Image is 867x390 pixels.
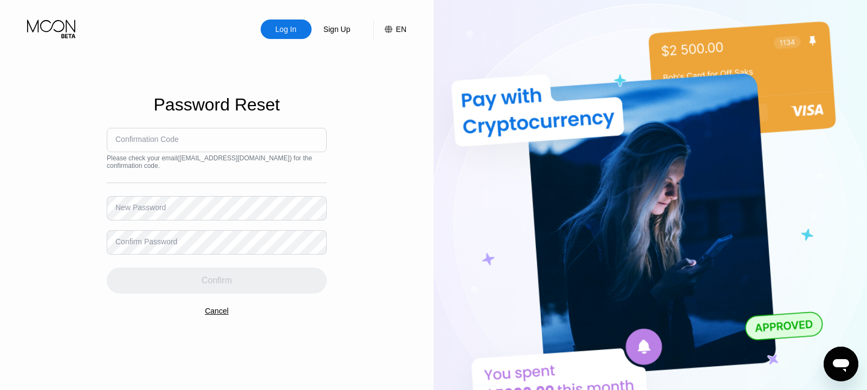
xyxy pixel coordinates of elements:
[373,19,406,39] div: EN
[205,307,229,315] div: Cancel
[115,203,166,212] div: New Password
[824,347,858,381] iframe: Button to launch messaging window
[261,19,312,39] div: Log In
[322,24,352,35] div: Sign Up
[107,154,327,170] div: Please check your email ( [EMAIL_ADDRESS][DOMAIN_NAME] ) for the confirmation code.
[115,135,179,144] div: Confirmation Code
[274,24,297,35] div: Log In
[154,95,280,115] div: Password Reset
[312,19,363,39] div: Sign Up
[115,237,177,246] div: Confirm Password
[396,25,406,34] div: EN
